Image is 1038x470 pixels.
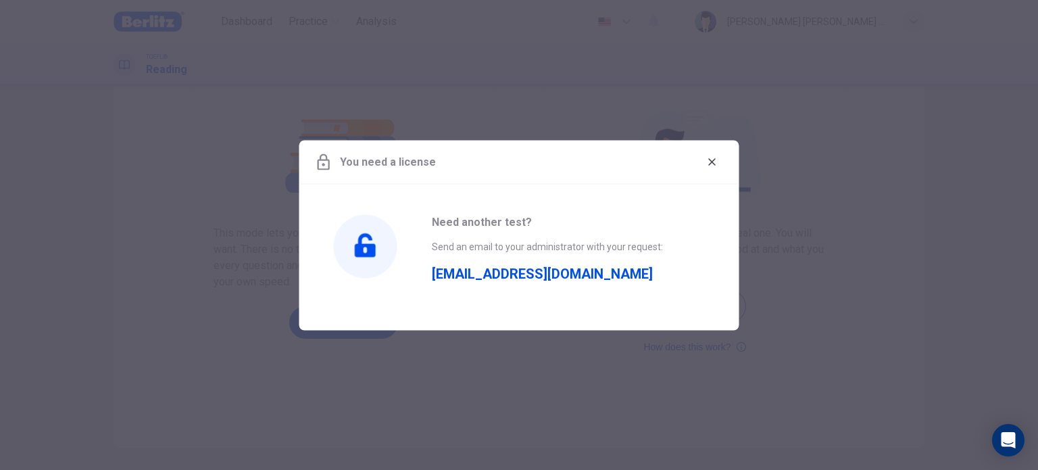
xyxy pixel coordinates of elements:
[432,241,663,252] span: Send an email to your administrator with your request:
[340,154,436,170] span: You need a license
[432,254,653,281] span: [EMAIL_ADDRESS][DOMAIN_NAME]
[432,262,663,284] a: [EMAIL_ADDRESS][DOMAIN_NAME]
[992,424,1024,456] div: Open Intercom Messenger
[432,214,663,230] span: Need another test?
